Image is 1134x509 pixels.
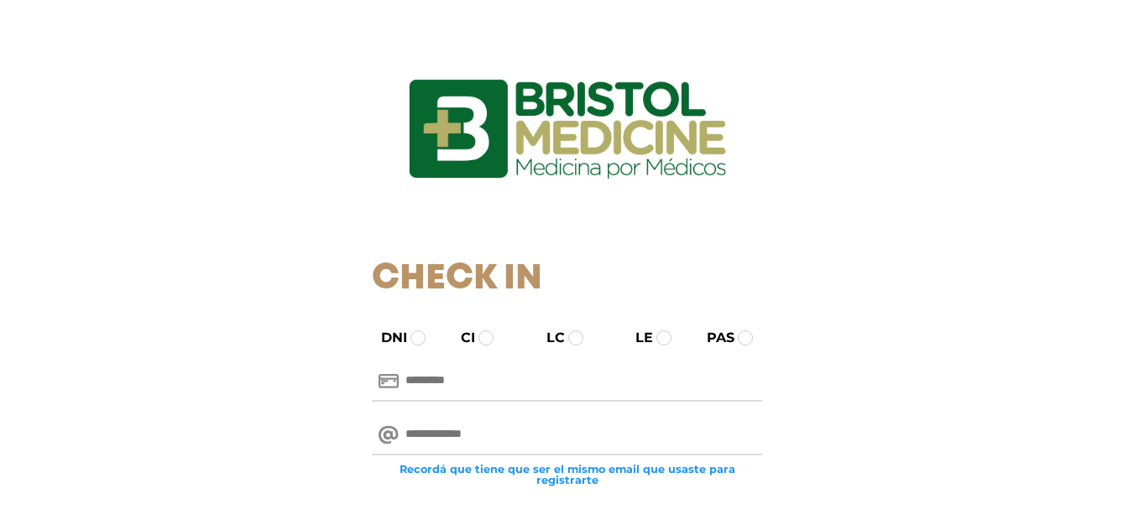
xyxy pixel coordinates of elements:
[341,20,794,238] img: logo_ingresarbristol.jpg
[531,328,565,348] label: LC
[620,328,653,348] label: LE
[372,258,762,300] h1: Check In
[372,464,762,486] small: Recordá que tiene que ser el mismo email que usaste para registrarte
[692,328,734,348] label: PAS
[366,328,407,348] label: DNI
[446,328,475,348] label: CI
